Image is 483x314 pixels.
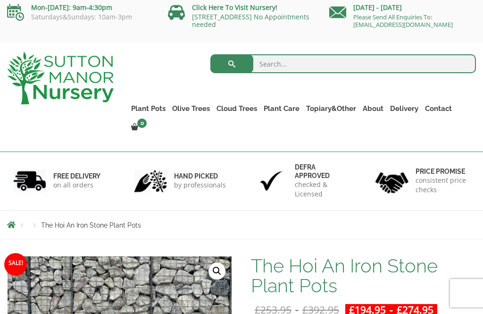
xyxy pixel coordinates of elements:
[174,172,226,180] h6: hand picked
[192,12,309,29] a: [STREET_ADDRESS] No Appointments needed
[7,52,114,104] img: logo
[7,13,154,21] p: Saturdays&Sundays: 10am-3pm
[416,176,470,195] p: consistent price checks
[137,119,147,128] span: 0
[359,102,387,115] a: About
[416,167,470,176] h6: Price promise
[134,169,167,193] img: 2.jpg
[208,263,225,280] a: View full-screen image gallery
[353,13,453,29] a: Please Send All Enquiries To: [EMAIL_ADDRESS][DOMAIN_NAME]
[7,2,154,13] p: Mon-[DATE]: 9am-4:30pm
[329,2,476,13] p: [DATE] - [DATE]
[41,221,141,229] span: The Hoi An Iron Stone Plant Pots
[213,102,260,115] a: Cloud Trees
[13,169,46,193] img: 1.jpg
[53,180,100,190] p: on all orders
[295,180,349,199] p: checked & Licensed
[174,180,226,190] p: by professionals
[192,3,277,12] a: Click Here To Visit Nursery!
[375,166,408,195] img: 4.jpg
[7,221,476,229] nav: Breadcrumbs
[128,102,169,115] a: Plant Pots
[53,172,100,180] h6: FREE DELIVERY
[387,102,422,115] a: Delivery
[128,121,150,134] a: 0
[251,256,476,296] h1: The Hoi An Iron Stone Plant Pots
[422,102,455,115] a: Contact
[210,54,476,73] input: Search...
[260,102,303,115] a: Plant Care
[303,102,359,115] a: Topiary&Other
[4,253,27,276] span: Sale!
[169,102,213,115] a: Olive Trees
[295,163,349,180] h6: Defra approved
[255,169,288,193] img: 3.jpg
